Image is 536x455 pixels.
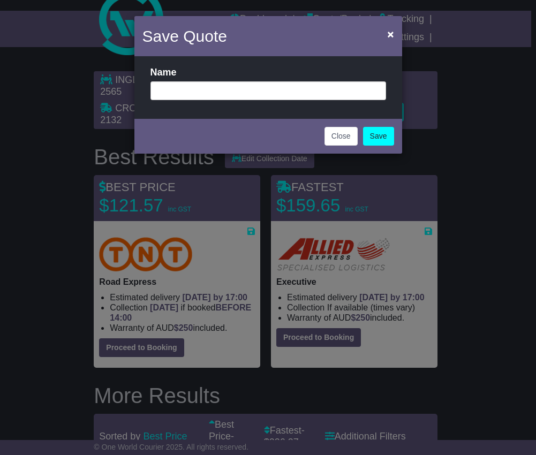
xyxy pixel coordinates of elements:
a: Save [363,127,394,146]
button: Close [382,23,399,45]
button: Close [324,127,358,146]
span: × [387,28,394,40]
h4: Save Quote [142,24,227,48]
label: Name [150,67,177,79]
